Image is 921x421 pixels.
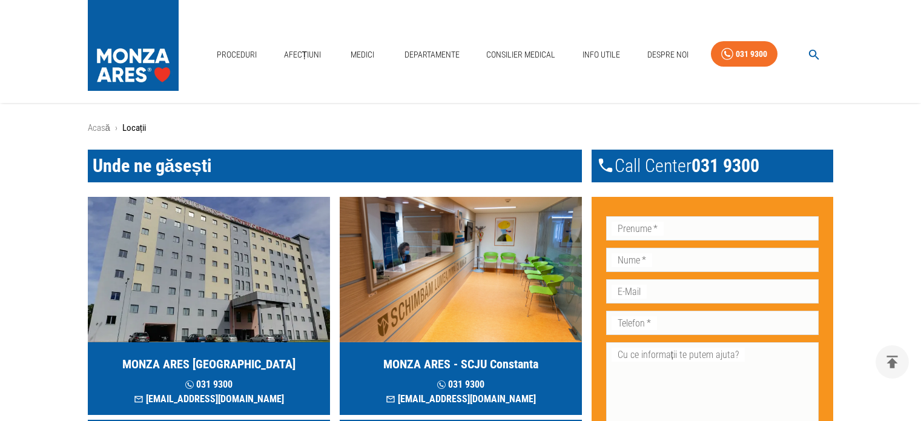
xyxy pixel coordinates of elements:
h5: MONZA ARES - SCJU Constanta [383,356,538,373]
a: 031 9300 [711,41,777,67]
button: delete [876,345,909,379]
a: Proceduri [212,42,262,67]
img: MONZA ARES Bucuresti [88,197,330,342]
div: Call Center [592,150,834,182]
nav: breadcrumb [88,121,834,135]
a: Acasă [88,122,110,133]
p: [EMAIL_ADDRESS][DOMAIN_NAME] [134,392,284,406]
span: 031 9300 [692,154,759,177]
p: Locații [122,121,146,135]
p: [EMAIL_ADDRESS][DOMAIN_NAME] [386,392,536,406]
div: 031 9300 [736,47,767,62]
a: Despre Noi [642,42,693,67]
span: Unde ne găsești [93,155,212,176]
a: Afecțiuni [279,42,326,67]
img: MONZA ARES Constanta [340,197,582,342]
a: Info Utile [578,42,625,67]
a: Medici [343,42,382,67]
a: Departamente [400,42,464,67]
a: MONZA ARES [GEOGRAPHIC_DATA] 031 9300[EMAIL_ADDRESS][DOMAIN_NAME] [88,197,330,415]
li: › [115,121,117,135]
p: 031 9300 [386,377,536,392]
h5: MONZA ARES [GEOGRAPHIC_DATA] [122,356,295,373]
a: Consilier Medical [481,42,560,67]
p: 031 9300 [134,377,284,392]
a: MONZA ARES - SCJU Constanta 031 9300[EMAIL_ADDRESS][DOMAIN_NAME] [340,197,582,415]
